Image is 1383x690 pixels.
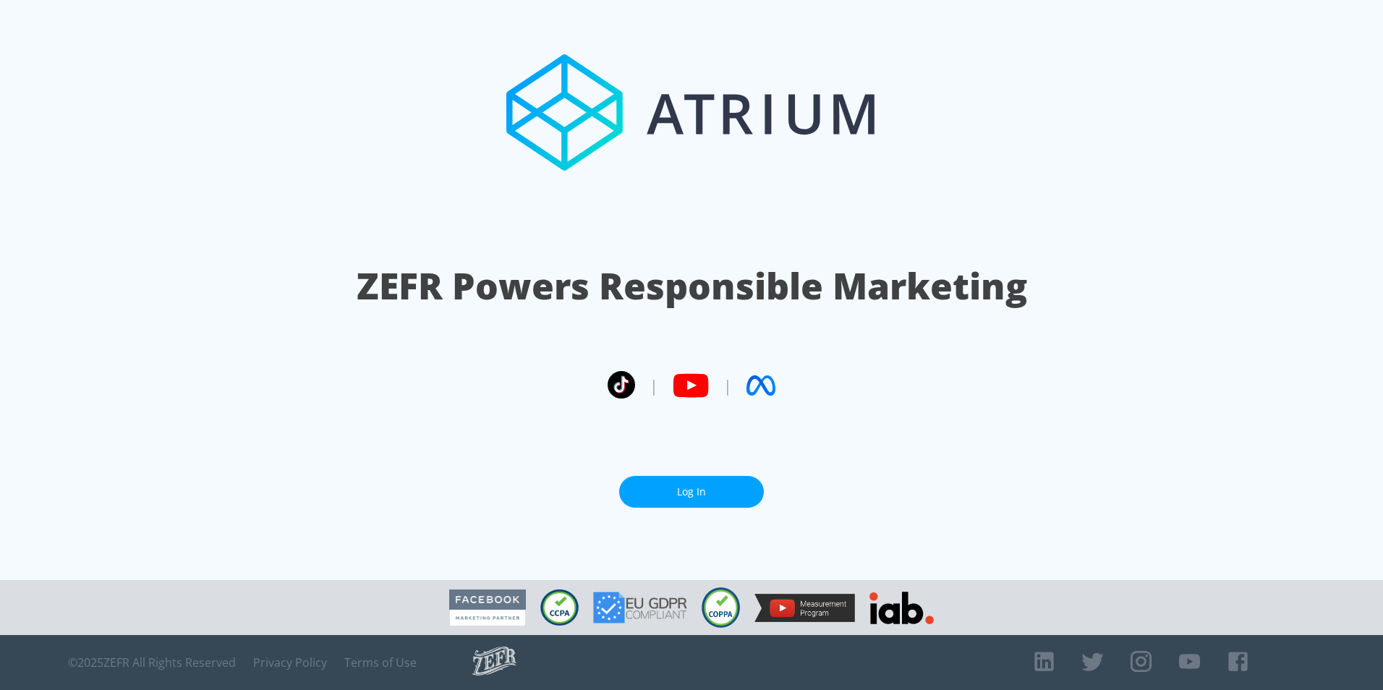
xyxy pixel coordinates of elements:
span: | [650,375,658,396]
img: IAB [869,592,934,624]
img: YouTube Measurement Program [754,594,855,622]
a: Log In [619,476,764,508]
img: COPPA Compliant [702,587,740,628]
img: Facebook Marketing Partner [449,589,526,626]
a: Privacy Policy [253,655,327,670]
span: | [723,375,732,396]
span: © 2025 ZEFR All Rights Reserved [68,655,236,670]
a: Terms of Use [344,655,417,670]
img: CCPA Compliant [540,589,579,626]
img: GDPR Compliant [593,592,687,623]
h1: ZEFR Powers Responsible Marketing [357,261,1027,311]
